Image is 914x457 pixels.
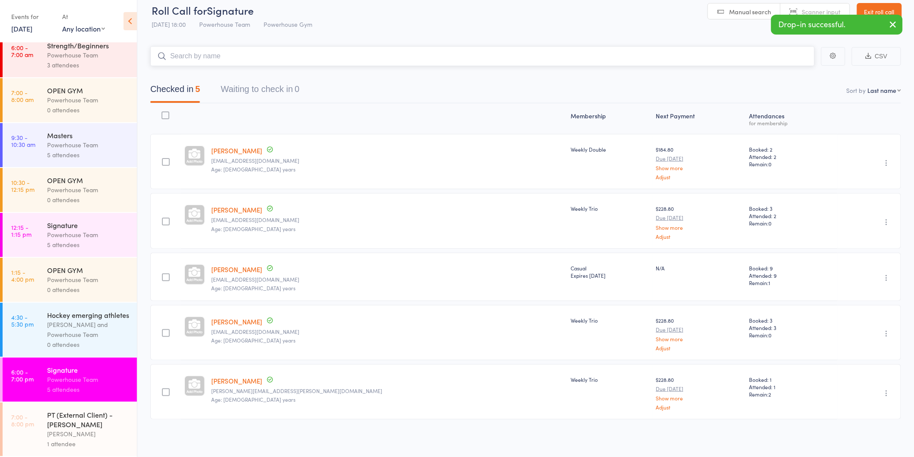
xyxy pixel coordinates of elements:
a: [PERSON_NAME] [212,205,263,214]
span: Attended: 3 [749,324,834,331]
small: Due [DATE] [656,156,743,162]
time: 9:30 - 10:30 am [11,134,35,148]
div: 1 attendee [47,439,130,449]
span: Booked: 9 [749,264,834,272]
div: Powerhouse Team [47,50,130,60]
a: 12:15 -1:15 pmSignaturePowerhouse Team5 attendees [3,213,137,257]
div: Events for [11,10,54,24]
time: 10:30 - 12:15 pm [11,179,35,193]
small: mpbolton4@gmail.com [212,158,564,164]
div: Signature [47,365,130,374]
span: Booked: 3 [749,317,834,324]
small: Due [DATE] [656,386,743,392]
div: Powerhouse Team [47,140,130,150]
div: Powerhouse Team [47,95,130,105]
a: 10:30 -12:15 pmOPEN GYMPowerhouse Team0 attendees [3,168,137,212]
div: 0 attendees [47,340,130,349]
a: 4:30 -5:30 pmHockey emerging athletes[PERSON_NAME] and Powerhouse Team0 attendees [3,303,137,357]
a: Show more [656,225,743,230]
time: 12:15 - 1:15 pm [11,224,32,238]
a: [PERSON_NAME] [212,146,263,155]
small: Due [DATE] [656,327,743,333]
span: Remain: [749,279,834,286]
button: Checked in5 [150,80,200,103]
span: Remain: [749,219,834,227]
small: jodiemuldoon93@gmail.com [212,329,564,335]
small: Sean.thurbon@gmail.com [212,388,564,394]
div: Expires [DATE] [571,272,649,279]
div: N/A [656,264,743,272]
span: Booked: 2 [749,146,834,153]
span: Age: [DEMOGRAPHIC_DATA] years [212,396,296,403]
a: Show more [656,165,743,171]
div: Casual [571,264,649,279]
span: Booked: 3 [749,205,834,212]
div: Last name [868,86,897,95]
span: Powerhouse Team [199,20,250,29]
div: Hockey emerging athletes [47,310,130,320]
a: Exit roll call [857,3,902,20]
div: 5 attendees [47,150,130,160]
span: Attended: 2 [749,153,834,160]
a: Adjust [656,234,743,239]
span: Roll Call for [152,3,207,17]
button: Waiting to check in0 [221,80,299,103]
div: Weekly Double [571,146,649,153]
span: Attended: 1 [749,383,834,390]
span: Powerhouse Gym [263,20,312,29]
span: Remain: [749,160,834,168]
div: Strength/Beginners [47,41,130,50]
a: Adjust [656,345,743,351]
a: [PERSON_NAME] [212,317,263,326]
span: Scanner input [802,7,841,16]
div: PT (External Client) - [PERSON_NAME] [47,410,130,429]
div: $228.80 [656,205,743,239]
a: [PERSON_NAME] [212,376,263,385]
div: OPEN GYM [47,265,130,275]
time: 7:00 - 8:00 pm [11,413,34,427]
span: Attended: 2 [749,212,834,219]
span: Remain: [749,390,834,398]
div: $228.80 [656,376,743,410]
span: Booked: 1 [749,376,834,383]
span: 2 [769,390,771,398]
button: CSV [852,47,901,66]
div: Weekly Trio [571,317,649,324]
a: Adjust [656,174,743,180]
span: 0 [769,160,772,168]
div: At [62,10,105,24]
div: for membership [749,120,834,126]
div: Masters [47,130,130,140]
span: Attended: 9 [749,272,834,279]
small: bolton3@iinet.net.au [212,276,564,282]
a: 7:00 -8:00 amOPEN GYMPowerhouse Team0 attendees [3,78,137,122]
div: 5 attendees [47,240,130,250]
span: Age: [DEMOGRAPHIC_DATA] years [212,336,296,344]
span: Age: [DEMOGRAPHIC_DATA] years [212,284,296,292]
a: 1:15 -4:00 pmOPEN GYMPowerhouse Team0 attendees [3,258,137,302]
div: Powerhouse Team [47,374,130,384]
div: Powerhouse Team [47,185,130,195]
div: Next Payment [653,107,746,130]
div: $184.80 [656,146,743,180]
div: 0 attendees [47,105,130,115]
span: Age: [DEMOGRAPHIC_DATA] years [212,225,296,232]
span: Remain: [749,331,834,339]
label: Sort by [847,86,866,95]
a: Show more [656,336,743,342]
a: Adjust [656,404,743,410]
time: 4:30 - 5:30 pm [11,314,34,327]
div: [PERSON_NAME] and Powerhouse Team [47,320,130,340]
time: 7:00 - 8:00 am [11,89,34,103]
div: OPEN GYM [47,86,130,95]
div: [PERSON_NAME] [47,429,130,439]
div: Powerhouse Team [47,230,130,240]
div: OPEN GYM [47,175,130,185]
div: Signature [47,220,130,230]
a: 9:30 -10:30 amMastersPowerhouse Team5 attendees [3,123,137,167]
span: Manual search [730,7,771,16]
a: [DATE] [11,24,32,33]
div: Drop-in successful. [771,15,903,35]
a: [PERSON_NAME] [212,265,263,274]
div: Membership [567,107,653,130]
